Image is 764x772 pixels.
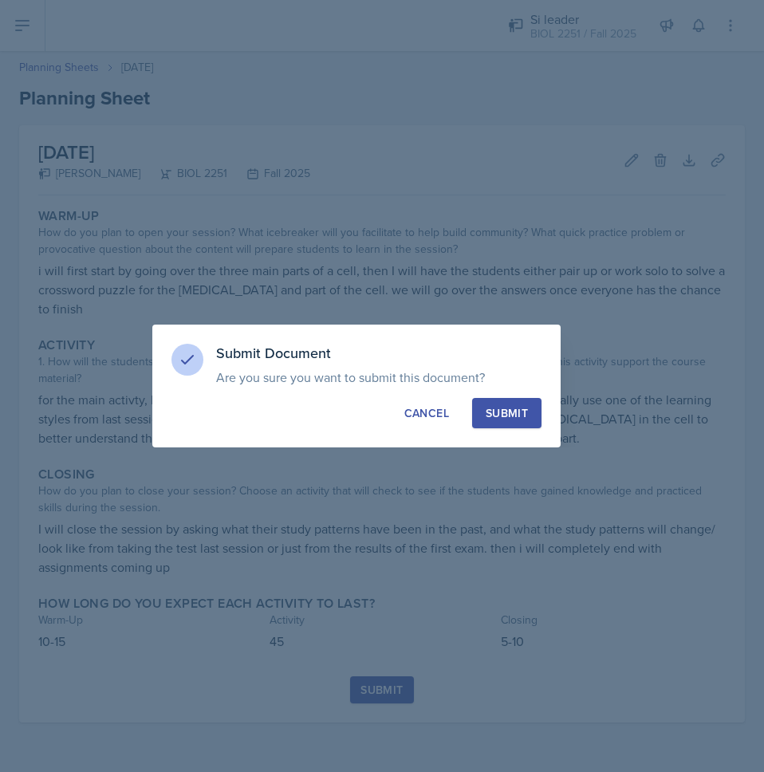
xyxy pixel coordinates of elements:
div: Submit [486,405,528,421]
div: Cancel [404,405,449,421]
button: Cancel [391,398,463,428]
p: Are you sure you want to submit this document? [216,369,541,385]
h3: Submit Document [216,344,541,363]
button: Submit [472,398,541,428]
